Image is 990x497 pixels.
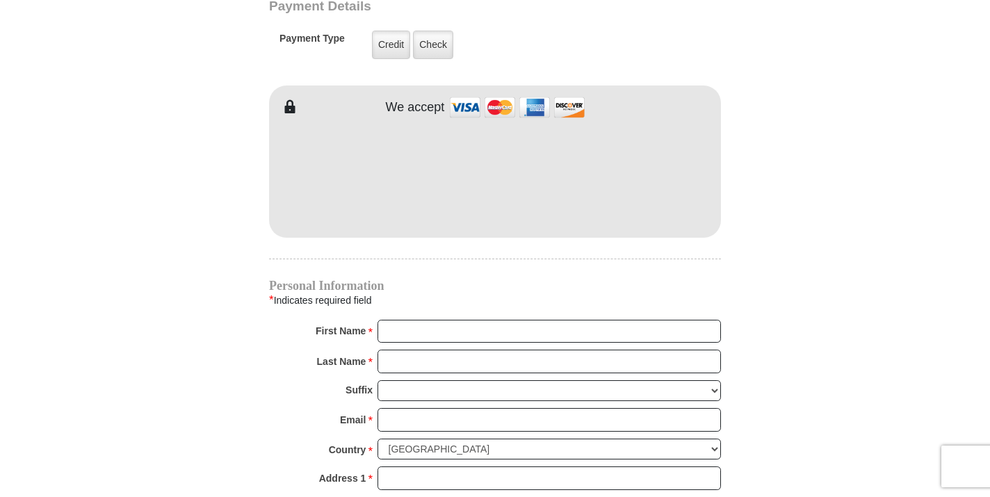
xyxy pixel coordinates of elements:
strong: First Name [316,321,366,341]
strong: Country [329,440,366,459]
label: Check [413,31,453,59]
strong: Suffix [346,380,373,400]
strong: Last Name [317,352,366,371]
h5: Payment Type [279,33,345,51]
strong: Email [340,410,366,430]
img: credit cards accepted [448,92,587,122]
h4: We accept [386,100,445,115]
label: Credit [372,31,410,59]
div: Indicates required field [269,291,721,309]
strong: Address 1 [319,469,366,488]
h4: Personal Information [269,280,721,291]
